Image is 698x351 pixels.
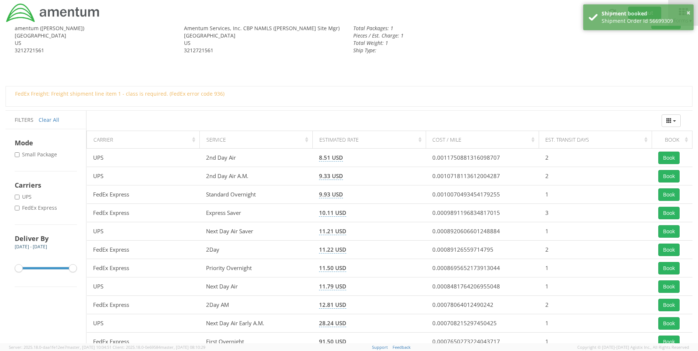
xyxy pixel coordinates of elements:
[539,259,652,277] td: 1
[426,277,539,296] td: 0.0008481764206955048
[6,3,100,23] img: dyn-intl-logo-049831509241104b2a82.png
[87,314,200,333] td: UPS
[426,259,539,277] td: 0.0008695652173913044
[686,8,690,18] button: ×
[15,151,59,158] label: Small Package
[39,116,59,123] a: Clear All
[602,10,688,17] div: Shipment booked
[353,47,568,54] div: Ship Type:
[658,336,680,348] button: Book
[658,188,680,201] button: Book
[319,246,346,253] span: 11.22 USD
[200,149,313,167] td: 2nd Day Air
[15,206,20,210] input: FedEx Express
[319,191,343,198] span: 9.93 USD
[545,136,649,143] div: Est. Transit Days
[15,39,173,47] div: US
[15,152,20,157] input: Small Package
[658,170,680,182] button: Book
[539,241,652,259] td: 2
[15,195,20,199] input: UPS
[658,280,680,293] button: Book
[658,299,680,311] button: Book
[539,222,652,241] td: 1
[539,277,652,296] td: 1
[319,136,424,143] div: Estimated Rate
[577,344,689,350] span: Copyright © [DATE]-[DATE] Agistix Inc., All Rights Reserved
[426,296,539,314] td: 0.00078064012490242
[426,167,539,185] td: 0.0010718113612004287
[658,317,680,330] button: Book
[432,136,536,143] div: Cost / Mile
[15,234,77,243] h4: Deliver By
[160,344,205,350] span: master, [DATE] 08:10:29
[87,296,200,314] td: FedEx Express
[184,47,342,54] div: 3212721561
[539,333,652,351] td: 1
[319,172,343,180] span: 9.33 USD
[319,319,346,327] span: 28.24 USD
[15,32,173,39] div: [GEOGRAPHIC_DATA]
[15,25,173,32] div: amentum ([PERSON_NAME])
[200,185,313,204] td: Standard Overnight
[15,138,77,147] h4: Mode
[87,167,200,185] td: UPS
[184,25,342,32] div: Amentum Services, Inc. CBP NAMLS ([PERSON_NAME] Site Mgr)
[658,152,680,164] button: Book
[426,314,539,333] td: 0.000708215297450425
[206,136,311,143] div: Service
[426,241,539,259] td: 0.00089126559714795
[87,204,200,222] td: FedEx Express
[426,204,539,222] td: 0.0009891196834817015
[15,116,33,123] span: Filters
[200,167,313,185] td: 2nd Day Air A.M.
[539,204,652,222] td: 3
[658,244,680,256] button: Book
[539,296,652,314] td: 2
[200,241,313,259] td: 2Day
[353,32,568,39] div: Pieces / Est. Charge: 1
[426,333,539,351] td: 0.0007650273224043717
[658,225,680,238] button: Book
[662,114,681,127] div: Columns
[319,338,346,345] span: 91.50 USD
[426,149,539,167] td: 0.0011750881316098707
[372,344,388,350] a: Support
[15,204,59,212] label: FedEx Express
[113,344,205,350] span: Client: 2025.18.0-0e69584
[658,207,680,219] button: Book
[200,296,313,314] td: 2Day AM
[9,344,111,350] span: Server: 2025.18.0-daa1fe12ee7
[353,25,568,32] div: Total Packages: 1
[87,333,200,351] td: FedEx Express
[87,149,200,167] td: UPS
[200,314,313,333] td: Next Day Air Early A.M.
[200,333,313,351] td: First Overnight
[15,181,77,189] h4: Carriers
[659,136,690,143] div: Book
[319,227,346,235] span: 11.21 USD
[15,193,33,201] label: UPS
[426,222,539,241] td: 0.0008920606601248884
[353,39,568,47] div: Total Weight: 1
[184,32,342,39] div: [GEOGRAPHIC_DATA]
[87,259,200,277] td: FedEx Express
[15,47,173,54] div: 3212721561
[658,262,680,274] button: Book
[539,314,652,333] td: 1
[319,154,343,162] span: 8.51 USD
[200,222,313,241] td: Next Day Air Saver
[200,204,313,222] td: Express Saver
[539,149,652,167] td: 2
[319,209,346,217] span: 10.11 USD
[93,136,198,143] div: Carrier
[87,241,200,259] td: FedEx Express
[319,301,346,309] span: 12.81 USD
[87,277,200,296] td: UPS
[67,344,111,350] span: master, [DATE] 10:04:51
[426,185,539,204] td: 0.0010070493454179255
[10,90,686,97] div: FedEx Freight: Freight shipment line item 1 - class is required. (FedEx error code 936)
[15,244,47,250] span: [DATE] - [DATE]
[539,167,652,185] td: 2
[87,185,200,204] td: FedEx Express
